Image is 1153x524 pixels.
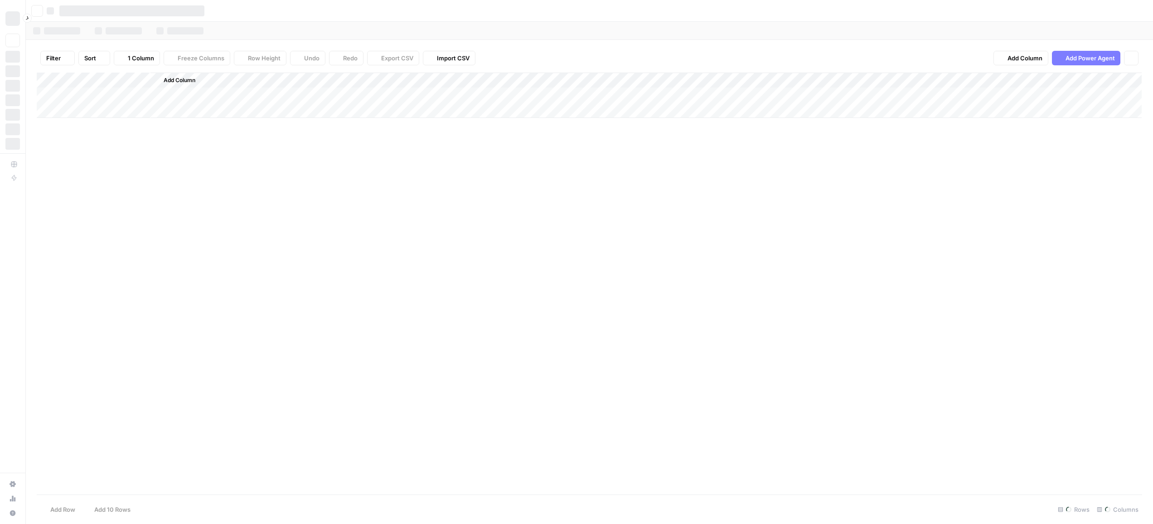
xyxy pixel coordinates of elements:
button: Sort [78,51,110,65]
button: Add Column [152,74,199,86]
span: Sort [84,54,96,63]
button: Import CSV [423,51,475,65]
button: Add Column [993,51,1048,65]
span: Freeze Columns [178,54,224,63]
button: Help + Support [5,506,20,520]
button: 1 Column [114,51,160,65]
button: Add Row [37,502,81,517]
span: Add Row [50,505,75,514]
span: Row Height [248,54,281,63]
button: Redo [329,51,363,65]
span: Import CSV [437,54,470,63]
button: Freeze Columns [164,51,230,65]
button: Add Power Agent [1052,51,1120,65]
span: 1 Column [128,54,154,63]
button: Filter [40,51,75,65]
button: Undo [290,51,325,65]
button: Add 10 Rows [81,502,136,517]
span: Filter [46,54,61,63]
a: Usage [5,491,20,506]
button: Export CSV [367,51,419,65]
div: Rows [1054,502,1093,517]
span: Export CSV [381,54,413,63]
span: Add Column [164,76,195,84]
a: Settings [5,477,20,491]
div: Columns [1093,502,1142,517]
button: Row Height [234,51,286,65]
span: Add 10 Rows [94,505,131,514]
span: Undo [304,54,320,63]
span: Redo [343,54,358,63]
span: Add Column [1008,54,1042,63]
span: Add Power Agent [1066,54,1115,63]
